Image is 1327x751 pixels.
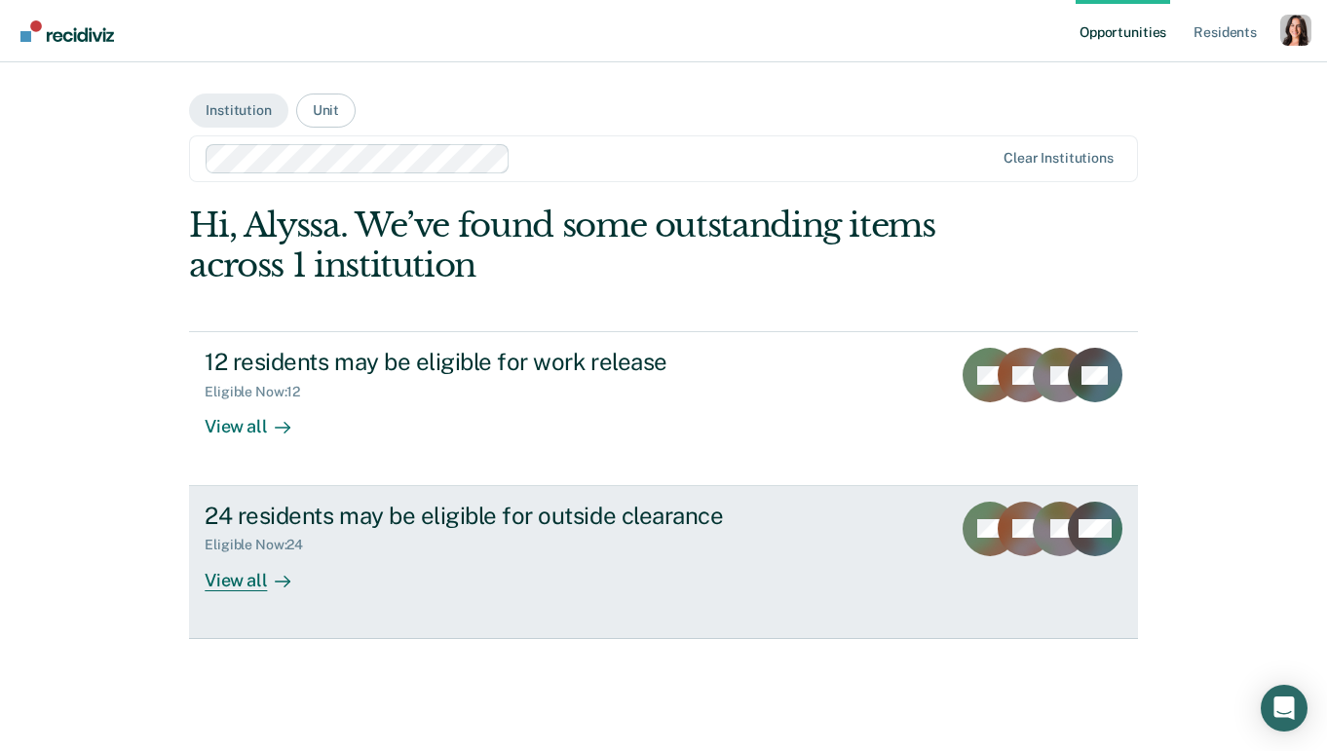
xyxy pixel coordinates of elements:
div: Eligible Now : 12 [205,384,316,400]
button: Unit [296,94,356,128]
button: Profile dropdown button [1280,15,1311,46]
div: Clear institutions [1004,150,1114,167]
div: Eligible Now : 24 [205,537,319,553]
div: View all [205,400,314,438]
div: Hi, Alyssa. We’ve found some outstanding items across 1 institution [189,206,948,285]
div: Open Intercom Messenger [1261,685,1308,732]
img: Recidiviz [20,20,114,42]
a: 24 residents may be eligible for outside clearanceEligible Now:24View all [189,486,1138,639]
button: Institution [189,94,287,128]
div: 24 residents may be eligible for outside clearance [205,502,889,530]
div: 12 residents may be eligible for work release [205,348,889,376]
a: 12 residents may be eligible for work releaseEligible Now:12View all [189,331,1138,485]
div: View all [205,553,314,591]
